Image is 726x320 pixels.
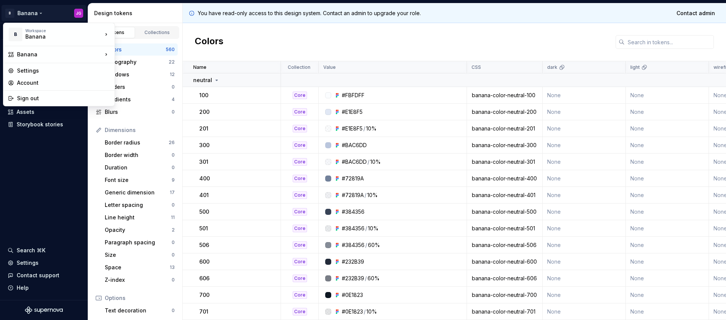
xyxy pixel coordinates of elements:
div: Sign out [17,95,110,102]
div: Banana [17,51,102,58]
div: B [9,28,22,41]
div: Workspace [25,28,102,33]
div: Account [17,79,110,87]
div: Banana [25,33,90,40]
div: Settings [17,67,110,75]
